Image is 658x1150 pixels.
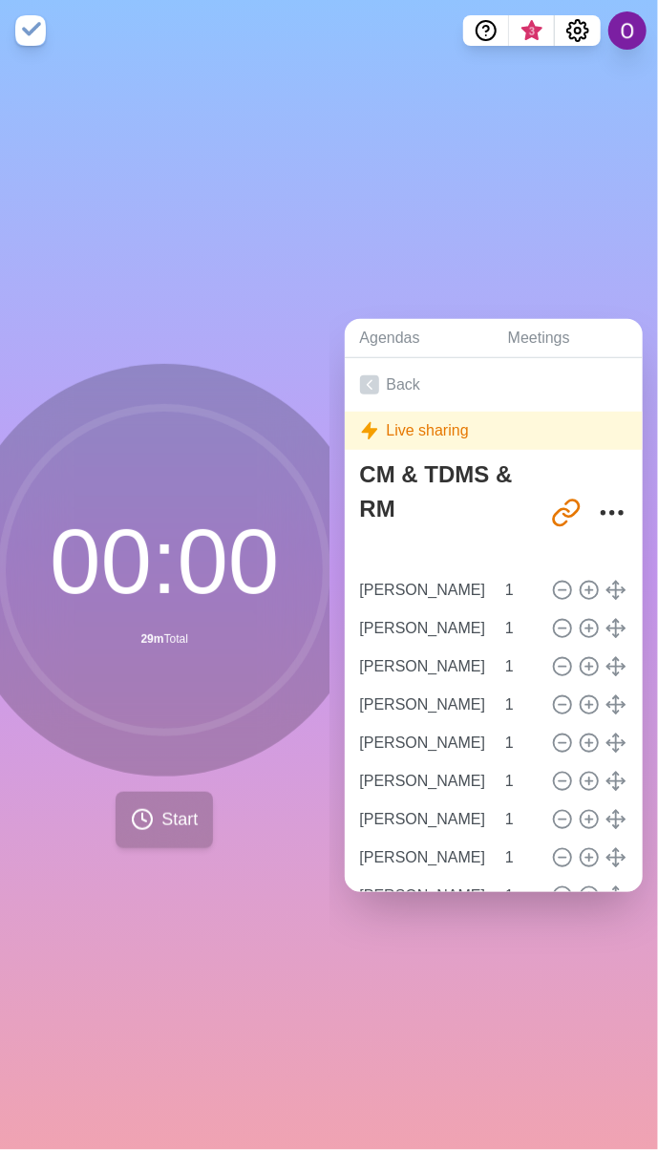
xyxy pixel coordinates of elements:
input: Mins [498,762,543,800]
a: Back [345,358,644,412]
input: Name [352,609,495,648]
input: Mins [498,571,543,609]
button: Settings [555,15,601,46]
input: Name [352,839,495,877]
input: Name [352,571,495,609]
input: Name [352,762,495,800]
img: timeblocks logo [15,15,46,46]
input: Name [352,686,495,724]
input: Mins [498,609,543,648]
a: Meetings [493,319,643,358]
input: Name [352,800,495,839]
button: Help [463,15,509,46]
input: Mins [498,648,543,686]
input: Mins [498,724,543,762]
button: What’s new [509,15,555,46]
input: Name [352,648,495,686]
div: Live sharing [345,412,644,450]
button: Share link [547,494,585,532]
input: Mins [498,800,543,839]
span: 3 [524,24,540,39]
span: Start [161,807,198,833]
input: Name [352,724,495,762]
input: Mins [498,877,543,915]
button: More [593,494,631,532]
button: Start [116,792,213,848]
input: Mins [498,839,543,877]
input: Mins [498,686,543,724]
input: Name [352,877,495,915]
a: Agendas [345,319,493,358]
